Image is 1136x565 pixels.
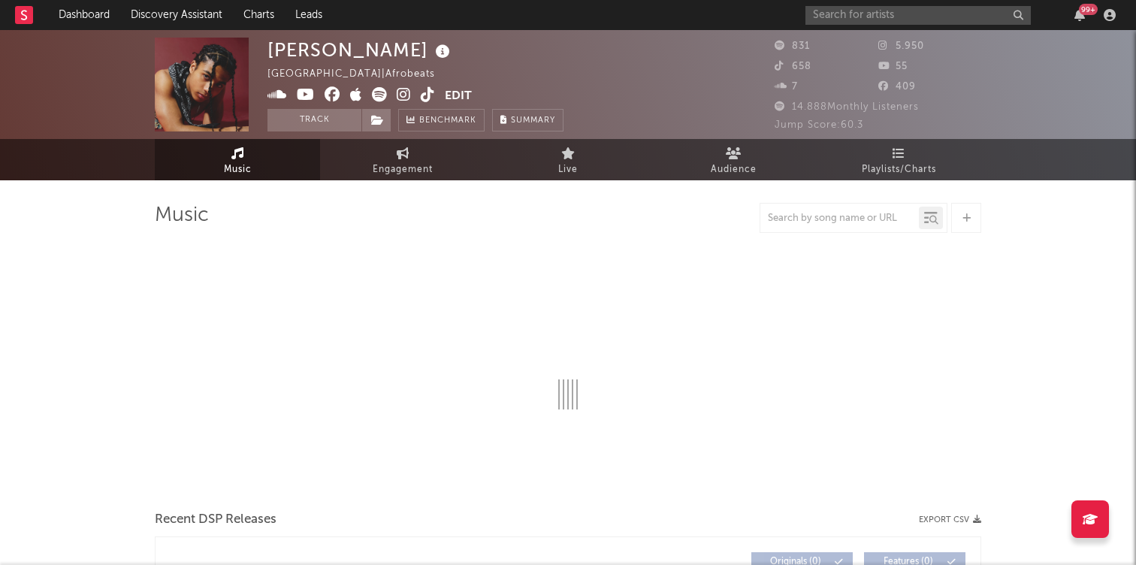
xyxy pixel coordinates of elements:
button: 99+ [1074,9,1085,21]
button: Track [267,109,361,131]
a: Audience [651,139,816,180]
span: Jump Score: 60.3 [775,120,863,130]
span: Summary [511,116,555,125]
input: Search by song name or URL [760,213,919,225]
span: Live [558,161,578,179]
span: 5.950 [878,41,924,51]
span: 55 [878,62,908,71]
span: Recent DSP Releases [155,511,276,529]
span: Benchmark [419,112,476,130]
a: Music [155,139,320,180]
span: 658 [775,62,811,71]
input: Search for artists [805,6,1031,25]
div: [PERSON_NAME] [267,38,454,62]
div: [GEOGRAPHIC_DATA] | Afrobeats [267,65,452,83]
button: Export CSV [919,515,981,524]
span: Engagement [373,161,433,179]
span: 409 [878,82,916,92]
span: 831 [775,41,810,51]
span: Audience [711,161,757,179]
div: 99 + [1079,4,1098,15]
span: Playlists/Charts [862,161,936,179]
span: Music [224,161,252,179]
button: Edit [445,87,472,106]
a: Playlists/Charts [816,139,981,180]
span: 14.888 Monthly Listeners [775,102,919,112]
a: Benchmark [398,109,485,131]
a: Live [485,139,651,180]
button: Summary [492,109,563,131]
span: 7 [775,82,798,92]
a: Engagement [320,139,485,180]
